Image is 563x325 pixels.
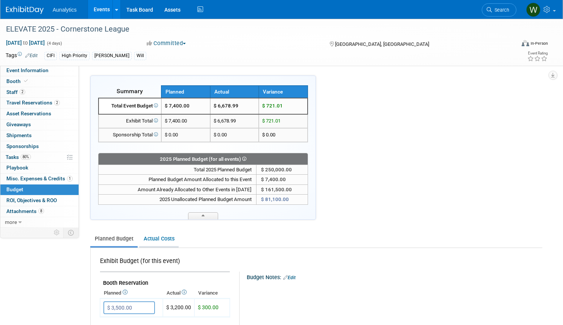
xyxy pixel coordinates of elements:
a: Shipments [0,130,79,141]
span: $ 0.00 [165,132,178,138]
span: Booth [6,78,29,84]
div: Total Event Budget [102,103,158,110]
span: 2 [20,89,25,95]
a: Booth [0,76,79,87]
td: $ 6,678.99 [210,114,259,128]
img: Will Mayfield [526,3,540,17]
img: Format-Inperson.png [522,40,529,46]
a: more [0,217,79,228]
a: Sponsorships [0,141,79,152]
a: Edit [283,275,296,280]
span: 1 [67,176,73,181]
td: Tags [6,51,38,60]
span: $ 81,100.00 [261,197,289,202]
a: ROI, Objectives & ROO [0,195,79,206]
a: Travel Reservations2 [0,98,79,108]
div: Event Rating [527,51,548,55]
span: 2 [54,100,60,106]
td: Total 2025 Planned Budget [99,165,256,175]
a: Staff2 [0,87,79,98]
span: Summary [117,88,143,95]
div: Exhibit Total [102,118,158,125]
img: ExhibitDay [6,6,44,14]
div: Event Format [467,39,548,50]
span: Misc. Expenses & Credits [6,175,73,181]
td: $ 0.00 [210,128,259,142]
th: Planned [100,288,163,298]
a: Playbook [0,163,79,173]
a: Asset Reservations [0,109,79,119]
div: In-Person [530,41,548,46]
span: [DATE] [DATE] [6,39,45,46]
div: High Priority [59,52,90,60]
a: Search [482,3,516,17]
span: more [5,219,17,225]
span: Search [492,7,509,13]
td: Toggle Event Tabs [64,228,79,237]
a: Attachments8 [0,206,79,217]
span: Tasks [6,154,31,160]
span: $ 3,200.00 [166,304,191,310]
th: Variance [194,288,230,298]
td: Personalize Event Tab Strip [50,228,64,237]
div: Sponsorship Total [102,132,158,139]
div: ELEVATE 2025 - Cornerstone League [3,23,502,36]
th: Actual [210,86,259,98]
span: (4 days) [46,41,62,46]
div: Will [134,52,146,60]
span: to [22,40,29,46]
span: [GEOGRAPHIC_DATA], [GEOGRAPHIC_DATA] [335,41,429,47]
td: $ 250,000.00 [256,165,308,175]
div: [PERSON_NAME] [92,52,132,60]
a: Planned Budget [90,232,138,246]
a: Budget [0,184,79,195]
span: Shipments [6,132,32,138]
a: Giveaways [0,119,79,130]
span: Aunalytics [53,7,77,13]
span: 8 [38,208,44,214]
th: Variance [259,86,308,98]
span: $ 7,400.00 [165,118,187,124]
span: Giveaways [6,121,31,127]
div: 2025 Planned Budget (for all events) [99,154,308,164]
td: $ 6,678.99 [210,98,259,114]
span: $ 721.01 [262,103,283,109]
i: Booth reservation complete [24,79,28,83]
span: $ 7,400.00 [165,103,190,109]
span: Attachments [6,208,44,214]
span: Playbook [6,165,28,171]
div: CIFI [44,52,57,60]
td: Planned Budget Amount Allocated to this Event [99,175,256,185]
span: $ 0.00 [262,132,275,138]
th: Planned [161,86,210,98]
a: Misc. Expenses & Credits1 [0,174,79,184]
td: Amount Already Allocated to Other Events in [DATE] [99,184,256,195]
a: Tasks80% [0,152,79,163]
span: Event Information [6,67,49,73]
div: Budget Notes: [247,272,541,281]
span: $ 721.01 [262,118,281,124]
span: $ 300.00 [198,304,219,310]
span: Asset Reservations [6,110,51,116]
span: ROI, Objectives & ROO [6,197,57,203]
a: Actual Costs [139,232,179,246]
div: Exhibit Budget (for this event) [100,257,227,269]
span: 80% [21,154,31,160]
span: Travel Reservations [6,100,60,106]
span: $ 7,400.00 [261,177,286,182]
span: Staff [6,89,25,95]
span: 2025 Unallocated Planned Budget Amount [159,197,252,202]
td: $ 161,500.00 [256,184,308,195]
span: Budget [6,186,23,192]
button: Committed [144,39,189,47]
span: Sponsorships [6,143,39,149]
a: Event Information [0,65,79,76]
a: Edit [25,53,38,58]
td: Booth Reservation [100,272,230,288]
th: Actual [163,288,194,298]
